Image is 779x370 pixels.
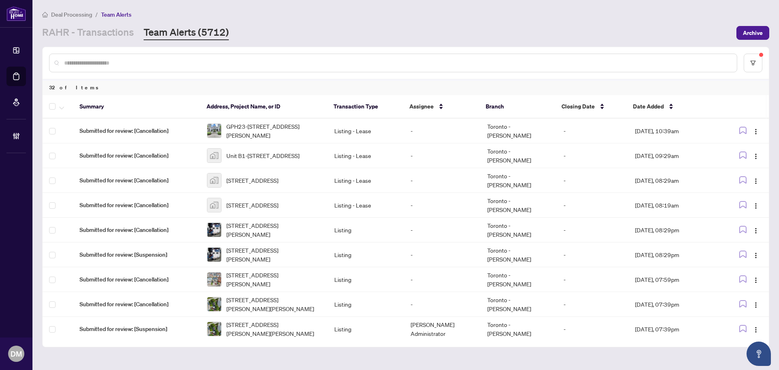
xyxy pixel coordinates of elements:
span: Archive [743,26,763,39]
td: Listing [328,317,404,342]
td: [DATE], 08:29pm [628,242,720,267]
span: Submitted for review: [Cancellation] [80,151,194,160]
span: Unit B1-[STREET_ADDRESS] [226,151,299,160]
td: Toronto - [PERSON_NAME] [481,317,557,342]
th: Transaction Type [327,95,403,119]
span: Submitted for review: [Cancellation] [80,275,194,284]
td: [PERSON_NAME] Administrator [404,317,480,342]
td: - [557,267,628,292]
span: [STREET_ADDRESS][PERSON_NAME] [226,221,321,239]
span: GPH23-[STREET_ADDRESS][PERSON_NAME] [226,122,321,140]
td: - [404,242,480,267]
span: [STREET_ADDRESS][PERSON_NAME][PERSON_NAME] [226,295,321,313]
td: Toronto - [PERSON_NAME] [481,292,557,317]
button: Logo [749,273,762,286]
button: Logo [749,174,762,187]
img: thumbnail-img [207,173,221,187]
td: - [557,168,628,193]
span: [STREET_ADDRESS][PERSON_NAME] [226,270,321,288]
td: [DATE], 10:39am [628,119,720,143]
td: Toronto - [PERSON_NAME] [481,267,557,292]
img: thumbnail-img [207,273,221,286]
td: [DATE], 07:59pm [628,267,720,292]
img: thumbnail-img [207,124,221,138]
button: Logo [749,298,762,311]
img: thumbnail-img [207,297,221,311]
td: Toronto - [PERSON_NAME] [481,193,557,218]
td: - [557,119,628,143]
span: Closing Date [562,102,595,111]
span: Submitted for review: [Cancellation] [80,176,194,185]
td: - [404,267,480,292]
td: [DATE], 08:29am [628,168,720,193]
span: [STREET_ADDRESS] [226,201,278,210]
span: Submitted for review: [Suspension] [80,250,194,259]
img: Logo [753,327,759,333]
td: Toronto - [PERSON_NAME] [481,242,557,267]
td: Listing [328,267,404,292]
td: Toronto - [PERSON_NAME] [481,218,557,242]
td: [DATE], 07:39pm [628,317,720,342]
td: - [404,143,480,168]
button: Logo [749,199,762,212]
img: thumbnail-img [207,322,221,336]
span: [STREET_ADDRESS][PERSON_NAME] [226,246,321,264]
img: Logo [753,128,759,135]
td: Toronto - [PERSON_NAME] [481,168,557,193]
td: - [404,168,480,193]
button: Logo [749,248,762,261]
td: - [557,292,628,317]
img: thumbnail-img [207,149,221,162]
img: thumbnail-img [207,248,221,262]
th: Assignee [403,95,479,119]
th: Closing Date [555,95,626,119]
img: Logo [753,153,759,160]
span: Submitted for review: [Suspension] [80,325,194,333]
span: DM [11,348,22,359]
th: Branch [479,95,555,119]
td: - [557,242,628,267]
td: [DATE], 08:19am [628,193,720,218]
td: Listing - Lease [328,143,404,168]
span: [STREET_ADDRESS][PERSON_NAME][PERSON_NAME] [226,320,321,338]
td: - [557,317,628,342]
img: Logo [753,203,759,209]
button: filter [744,54,762,72]
img: Logo [753,252,759,259]
span: Date Added [633,102,664,111]
span: filter [750,60,756,66]
td: Listing [328,242,404,267]
td: - [557,193,628,218]
td: - [404,292,480,317]
td: Listing - Lease [328,193,404,218]
td: Listing [328,292,404,317]
span: Submitted for review: [Cancellation] [80,300,194,309]
span: Deal Processing [51,11,92,18]
a: RAHR - Transactions [42,26,134,40]
td: - [404,218,480,242]
button: Logo [749,223,762,236]
td: [DATE], 07:39pm [628,292,720,317]
button: Logo [749,322,762,335]
img: logo [6,6,26,21]
th: Date Added [626,95,718,119]
img: Logo [753,227,759,234]
span: Assignee [409,102,434,111]
img: Logo [753,302,759,308]
td: [DATE], 08:29pm [628,218,720,242]
button: Logo [749,149,762,162]
span: [STREET_ADDRESS] [226,176,278,185]
div: 32 of Items [43,80,769,95]
img: Logo [753,277,759,283]
td: Listing [328,218,404,242]
span: Submitted for review: [Cancellation] [80,225,194,234]
a: Team Alerts (5712) [144,26,229,40]
span: Team Alerts [101,11,131,18]
li: / [95,10,98,19]
td: Listing - Lease [328,168,404,193]
th: Address, Project Name, or ID [200,95,327,119]
button: Archive [736,26,769,40]
img: thumbnail-img [207,223,221,237]
td: - [557,218,628,242]
td: Toronto - [PERSON_NAME] [481,143,557,168]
